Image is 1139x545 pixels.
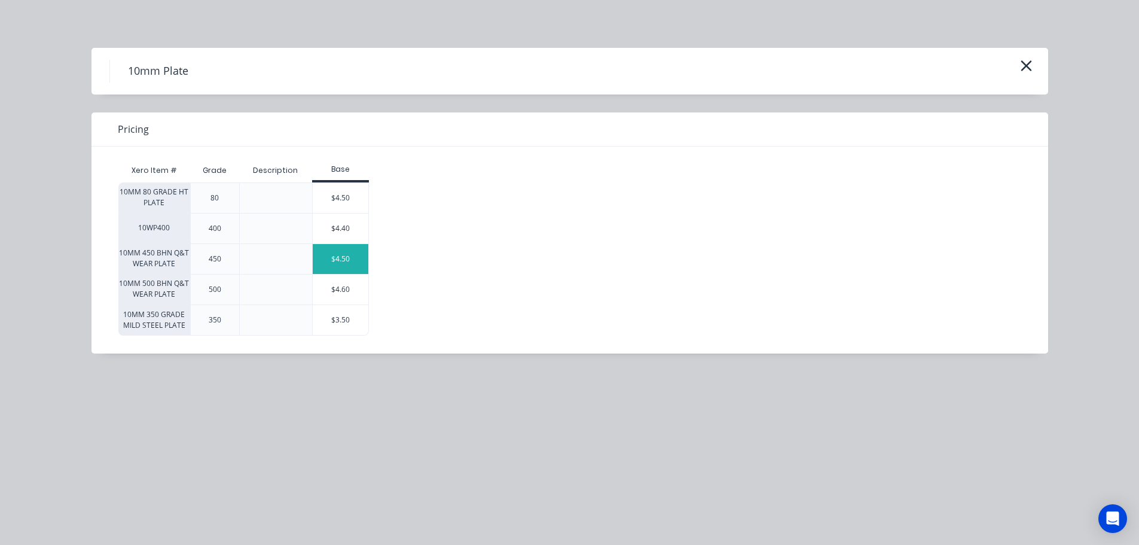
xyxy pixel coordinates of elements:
div: $4.50 [313,244,369,274]
div: Open Intercom Messenger [1098,504,1127,533]
div: $4.60 [313,275,369,305]
div: 10MM 450 BHN Q&T WEAR PLATE [118,243,190,274]
div: 400 [209,223,221,234]
div: 10MM 500 BHN Q&T WEAR PLATE [118,274,190,305]
span: Pricing [118,122,149,136]
div: $4.40 [313,214,369,243]
div: 350 [209,315,221,325]
div: 80 [210,193,219,203]
div: Grade [193,156,236,185]
div: $3.50 [313,305,369,335]
h4: 10mm Plate [109,60,206,83]
div: 10MM 80 GRADE HT PLATE [118,182,190,213]
div: 10WP400 [118,213,190,243]
div: 500 [209,284,221,295]
div: $4.50 [313,183,369,213]
div: 450 [209,254,221,264]
div: Xero Item # [118,159,190,182]
div: Description [243,156,307,185]
div: Base [312,164,370,175]
div: 10MM 350 GRADE MILD STEEL PLATE [118,305,190,336]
